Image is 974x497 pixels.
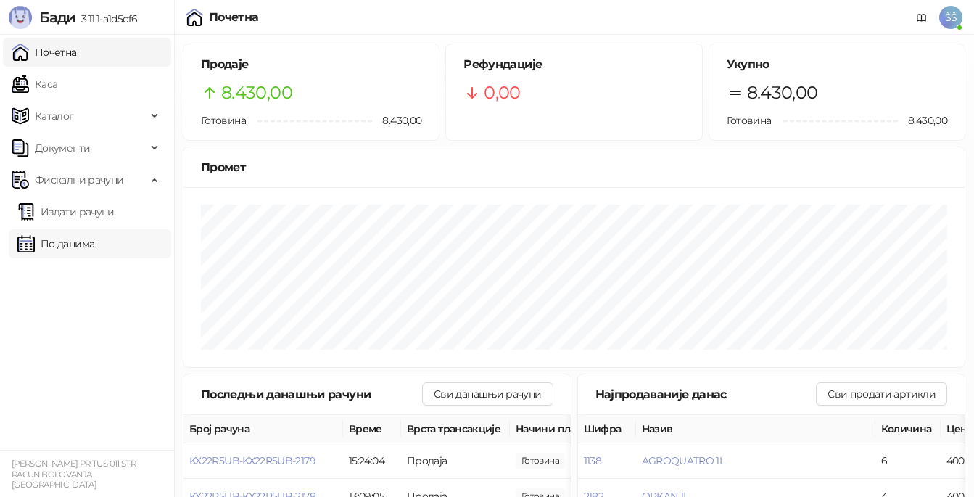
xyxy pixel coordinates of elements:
[209,12,259,23] div: Почетна
[343,443,401,479] td: 15:24:04
[372,112,421,128] span: 8.430,00
[221,79,292,107] span: 8.430,00
[747,79,818,107] span: 8.430,00
[17,229,94,258] a: По данима
[35,102,74,131] span: Каталог
[875,415,941,443] th: Количина
[35,134,90,163] span: Документи
[9,6,32,29] img: Logo
[35,165,123,194] span: Фискални рачуни
[642,454,725,467] button: AGROQUATRO 1L
[17,197,115,226] a: Издати рачуни
[401,415,510,443] th: Врста трансакције
[595,385,817,403] div: Најпродаваније данас
[727,114,772,127] span: Готовина
[201,56,421,73] h5: Продаје
[816,382,947,406] button: Сви продати артикли
[12,459,136,490] small: [PERSON_NAME] PR TUS 011 STR RACUN BOLOVANJA [GEOGRAPHIC_DATA]
[189,454,315,467] button: KX22R5UB-KX22R5UB-2179
[183,415,343,443] th: Број рачуна
[201,158,947,176] div: Промет
[584,454,601,467] button: 1138
[484,79,520,107] span: 0,00
[636,415,875,443] th: Назив
[422,382,553,406] button: Сви данашњи рачуни
[343,415,401,443] th: Време
[727,56,947,73] h5: Укупно
[516,453,565,469] span: 1.430,00
[578,415,636,443] th: Шифра
[875,443,941,479] td: 6
[201,114,246,127] span: Готовина
[401,443,510,479] td: Продаја
[910,6,933,29] a: Документација
[12,70,57,99] a: Каса
[12,38,77,67] a: Почетна
[75,12,137,25] span: 3.11.1-a1d5cf6
[939,6,962,29] span: ŠŠ
[39,9,75,26] span: Бади
[201,385,422,403] div: Последњи данашњи рачуни
[898,112,947,128] span: 8.430,00
[463,56,684,73] h5: Рефундације
[510,415,655,443] th: Начини плаћања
